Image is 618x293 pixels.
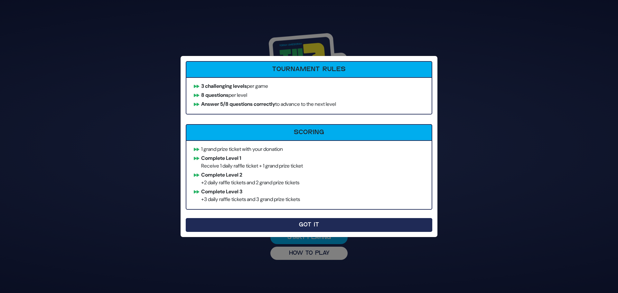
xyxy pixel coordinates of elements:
[191,82,427,90] li: per game
[201,155,241,161] b: Complete Level 1
[190,66,428,73] h6: Tournament Rules
[191,91,427,99] li: per level
[191,100,427,108] li: to advance to the next level
[191,171,427,187] li: +2 daily raffle tickets and 2 grand prize tickets
[191,188,427,203] li: +3 daily raffle tickets and 3 grand prize tickets
[201,188,242,195] b: Complete Level 3
[201,101,275,107] b: Answer 5/8 questions correctly
[191,154,427,170] li: Receive 1 daily raffle ticket + 1 grand prize ticket
[191,145,427,153] li: 1 grand prize ticket with your donation
[186,218,432,232] button: Got It
[190,129,428,136] h6: Scoring
[201,83,247,89] b: 3 challenging levels
[201,171,242,178] b: Complete Level 2
[201,92,229,98] b: 8 questions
